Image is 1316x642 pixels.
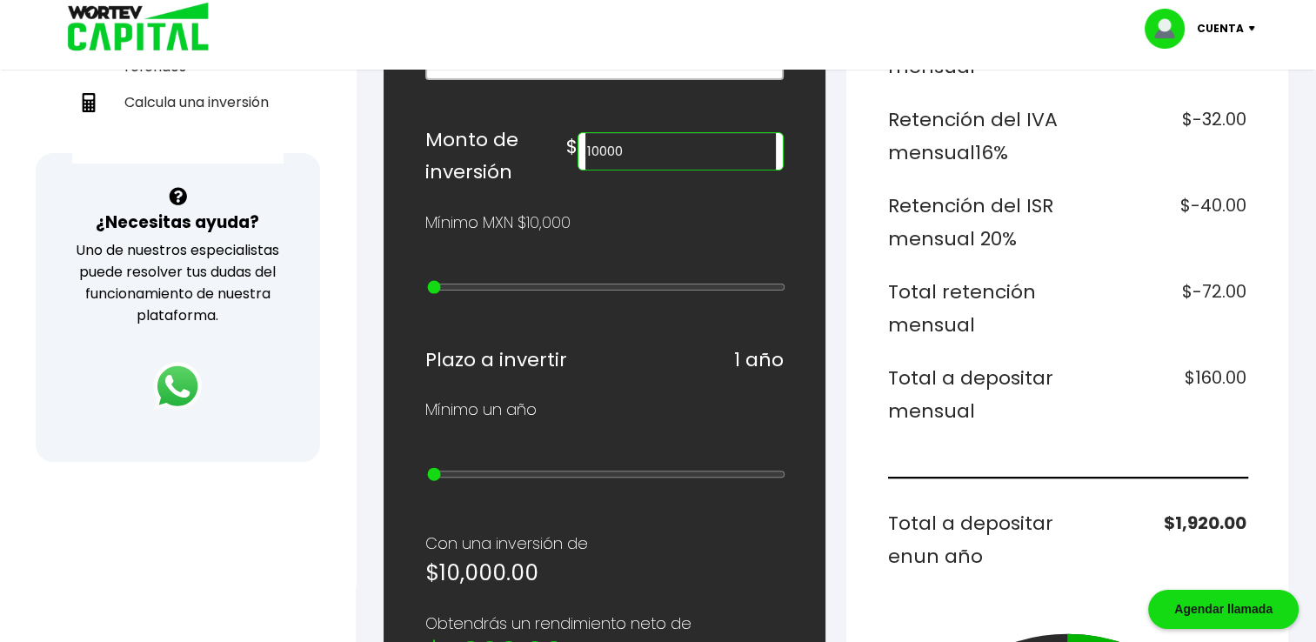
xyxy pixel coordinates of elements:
p: Obtendrás un rendimiento neto de [425,611,784,637]
img: profile-image [1145,9,1197,49]
h6: $-32.00 [1074,104,1246,169]
p: Cuenta [1197,16,1244,42]
h6: $ [566,130,578,164]
h6: Retención del IVA mensual 16% [888,104,1060,169]
a: Calcula una inversión [72,84,284,120]
p: Mínimo MXN $10,000 [425,210,571,236]
h6: 1 año [734,344,784,377]
p: Con una inversión de [425,531,784,557]
h6: Plazo a invertir [425,344,567,377]
h5: $10,000.00 [425,557,784,590]
h3: ¿Necesitas ayuda? [96,210,259,235]
p: Uno de nuestros especialistas puede resolver tus dudas del funcionamiento de nuestra plataforma. [58,239,297,326]
h6: $-72.00 [1074,276,1246,341]
h6: Total retención mensual [888,276,1060,341]
img: logos_whatsapp-icon.242b2217.svg [153,362,202,411]
h6: Monto de inversión [425,124,566,189]
h6: Total a depositar en un año [888,507,1060,572]
h6: Retención del ISR mensual 20% [888,190,1060,255]
h6: $160.00 [1074,362,1246,427]
h6: Total a depositar mensual [888,362,1060,427]
p: Mínimo un año [425,397,537,423]
div: Agendar llamada [1148,590,1299,629]
img: icon-down [1244,26,1267,31]
h6: $-40.00 [1074,190,1246,255]
h6: $1,920.00 [1074,507,1246,572]
img: calculadora-icon.17d418c4.svg [79,93,98,112]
